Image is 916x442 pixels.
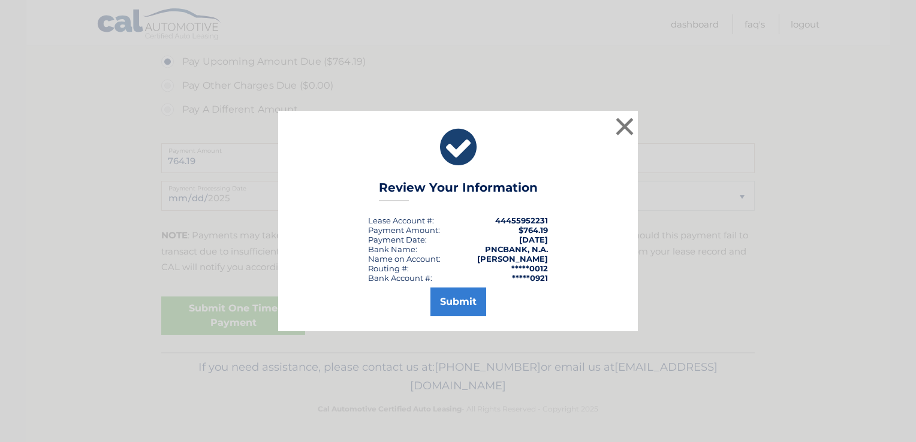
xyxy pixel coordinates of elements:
[368,235,425,244] span: Payment Date
[519,235,548,244] span: [DATE]
[368,273,432,283] div: Bank Account #:
[519,225,548,235] span: $764.19
[368,235,427,244] div: :
[495,216,548,225] strong: 44455952231
[477,254,548,264] strong: [PERSON_NAME]
[379,180,538,201] h3: Review Your Information
[613,114,637,138] button: ×
[368,216,434,225] div: Lease Account #:
[368,264,409,273] div: Routing #:
[430,287,486,316] button: Submit
[368,244,417,254] div: Bank Name:
[368,225,440,235] div: Payment Amount:
[485,244,548,254] strong: PNCBANK, N.A.
[368,254,441,264] div: Name on Account:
